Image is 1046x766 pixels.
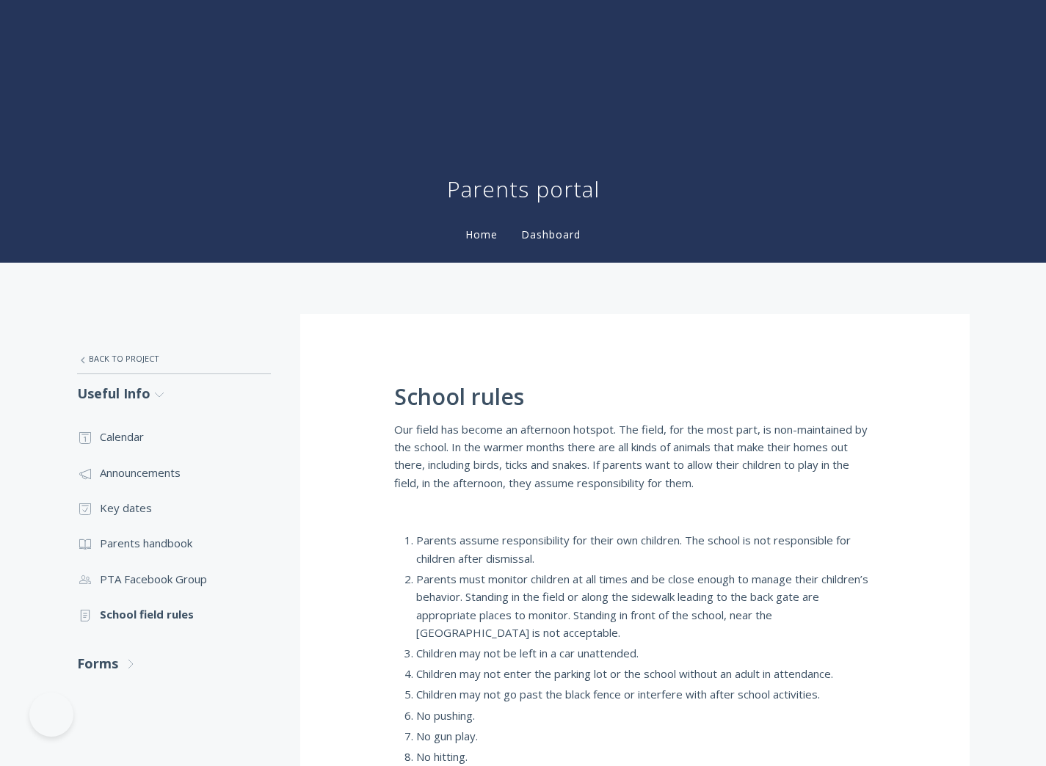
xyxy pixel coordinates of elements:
[77,561,271,597] a: PTA Facebook Group
[77,343,271,374] a: Back to Project
[416,685,876,703] li: Children may not go past the black fence or interfere with after school activities.
[416,570,876,642] li: Parents must monitor children at all times and be close enough to manage their children’s behavio...
[416,748,876,765] li: No hitting.
[416,727,876,745] li: No gun play.
[416,531,876,567] li: Parents assume responsibility for their own children. The school is not responsible for children ...
[77,644,271,683] a: Forms
[77,525,271,561] a: Parents handbook
[518,227,584,241] a: Dashboard
[447,175,600,204] h1: Parents portal
[77,490,271,525] a: Key dates
[29,693,73,737] iframe: Toggle Customer Support
[416,707,876,724] li: No pushing.
[77,455,271,490] a: Announcements
[416,644,876,662] li: Children may not be left in a car unattended.
[394,384,876,409] h1: School rules
[77,374,271,413] a: Useful Info
[77,597,271,632] a: School field rules
[77,419,271,454] a: Calendar
[462,227,501,241] a: Home
[416,665,876,682] li: Children may not enter the parking lot or the school without an adult in attendance.
[394,420,876,492] p: Our field has become an afternoon hotspot. The field, for the most part, is non-maintained by the...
